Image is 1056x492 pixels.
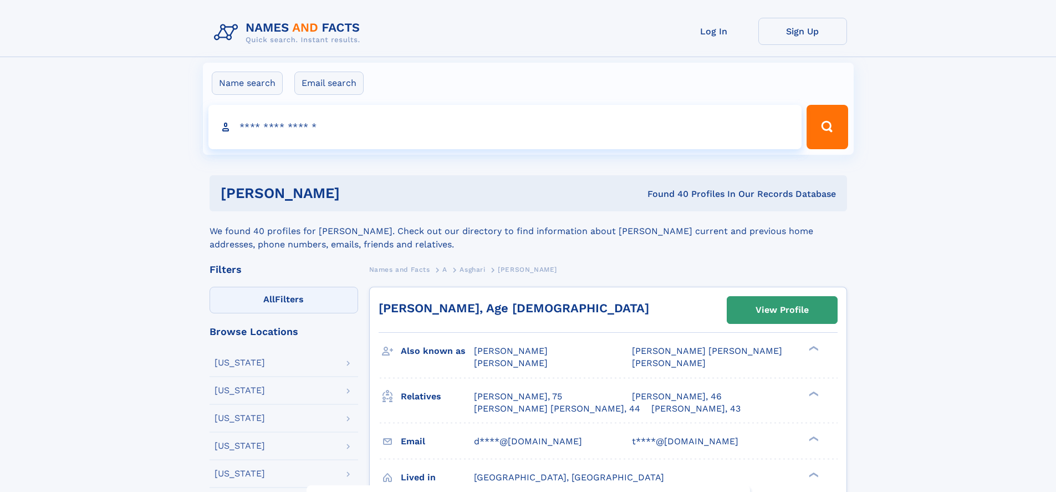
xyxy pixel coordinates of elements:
h1: [PERSON_NAME] [221,186,494,200]
span: All [263,294,275,305]
label: Filters [210,287,358,313]
div: [US_STATE] [215,386,265,395]
span: [PERSON_NAME] [PERSON_NAME] [632,346,782,356]
img: Logo Names and Facts [210,18,369,48]
a: View Profile [727,297,837,323]
span: [PERSON_NAME] [474,346,548,356]
div: ❯ [806,345,819,352]
span: A [442,266,447,273]
a: Sign Up [758,18,847,45]
div: Filters [210,265,358,275]
input: search input [208,105,802,149]
div: [US_STATE] [215,358,265,367]
a: [PERSON_NAME], 43 [651,403,741,415]
a: [PERSON_NAME], 46 [632,390,722,403]
div: Found 40 Profiles In Our Records Database [493,188,836,200]
span: [GEOGRAPHIC_DATA], [GEOGRAPHIC_DATA] [474,472,664,483]
label: Name search [212,72,283,95]
a: Log In [670,18,758,45]
a: Names and Facts [369,262,430,276]
span: [PERSON_NAME] [474,358,548,368]
div: ❯ [806,390,819,397]
h3: Also known as [401,342,474,361]
div: ❯ [806,435,819,442]
div: [US_STATE] [215,469,265,478]
a: [PERSON_NAME], Age [DEMOGRAPHIC_DATA] [379,301,649,315]
div: ❯ [806,471,819,478]
a: [PERSON_NAME], 75 [474,390,562,403]
div: Browse Locations [210,327,358,337]
button: Search Button [807,105,848,149]
h3: Lived in [401,468,474,487]
span: Asghari [460,266,485,273]
div: [US_STATE] [215,414,265,423]
a: A [442,262,447,276]
span: [PERSON_NAME] [632,358,706,368]
div: [US_STATE] [215,442,265,450]
div: We found 40 profiles for [PERSON_NAME]. Check out our directory to find information about [PERSON... [210,211,847,251]
span: [PERSON_NAME] [498,266,557,273]
label: Email search [294,72,364,95]
h3: Relatives [401,387,474,406]
a: Asghari [460,262,485,276]
h3: Email [401,432,474,451]
a: [PERSON_NAME] [PERSON_NAME], 44 [474,403,640,415]
div: View Profile [756,297,809,323]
